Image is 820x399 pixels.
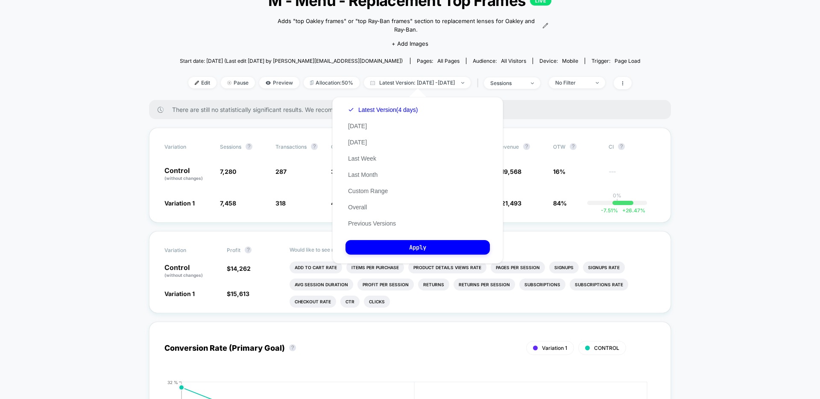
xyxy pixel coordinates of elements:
[310,80,313,85] img: rebalance
[594,345,619,351] span: CONTROL
[461,82,464,84] img: end
[164,290,195,297] span: Variation 1
[364,296,390,308] li: Clicks
[220,199,236,207] span: 7,458
[553,143,600,150] span: OTW
[275,168,287,175] span: 287
[164,264,218,279] p: Control
[475,77,484,89] span: |
[195,81,199,85] img: edit
[221,77,255,88] span: Pause
[490,80,524,86] div: sessions
[227,247,240,253] span: Profit
[290,261,342,273] li: Add To Cart Rate
[346,106,420,114] button: Latest Version(4 days)
[245,246,252,253] button: ?
[346,138,369,146] button: [DATE]
[164,199,195,207] span: Variation 1
[615,58,640,64] span: Page Load
[164,176,203,181] span: (without changes)
[417,58,460,64] div: Pages:
[272,17,540,34] span: Adds "top Oakley frames" or "top Ray-Ban frames" section to replacement lenses for Oakley and Ray...
[392,40,428,47] span: + Add Images
[164,246,211,253] span: Variation
[418,279,449,290] li: Returns
[172,106,654,113] span: There are still no statistically significant results. We recommend waiting a few more days
[555,79,589,86] div: No Filter
[311,143,318,150] button: ?
[164,167,211,182] p: Control
[275,144,307,150] span: Transactions
[501,58,526,64] span: All Visitors
[346,171,380,179] button: Last Month
[346,240,490,255] button: Apply
[370,81,375,85] img: calendar
[553,199,567,207] span: 84%
[304,77,360,88] span: Allocation: 50%
[609,169,656,182] span: ---
[346,155,379,162] button: Last Week
[542,345,567,351] span: Variation 1
[562,58,578,64] span: mobile
[601,207,618,214] span: -7.51 %
[357,279,414,290] li: Profit Per Session
[346,122,369,130] button: [DATE]
[549,261,579,273] li: Signups
[346,220,398,227] button: Previous Versions
[290,296,336,308] li: Checkout Rate
[346,187,390,195] button: Custom Range
[622,207,626,214] span: +
[231,265,251,272] span: 14,262
[164,143,211,150] span: Variation
[180,58,403,64] span: Start date: [DATE] (Last edit [DATE] by [PERSON_NAME][EMAIL_ADDRESS][DOMAIN_NAME])
[231,290,249,297] span: 15,613
[220,144,241,150] span: Sessions
[290,246,656,253] p: Would like to see more reports?
[364,77,471,88] span: Latest Version: [DATE] - [DATE]
[275,199,286,207] span: 318
[616,199,618,205] p: |
[583,261,625,273] li: Signups Rate
[609,143,656,150] span: CI
[618,207,645,214] span: 26.47 %
[188,77,217,88] span: Edit
[613,192,621,199] p: 0%
[618,143,625,150] button: ?
[227,81,231,85] img: end
[596,82,599,84] img: end
[227,265,251,272] span: $
[519,279,565,290] li: Subscriptions
[227,290,249,297] span: $
[220,168,236,175] span: 7,280
[167,380,178,385] tspan: 32 %
[346,203,369,211] button: Overall
[570,279,628,290] li: Subscriptions Rate
[437,58,460,64] span: all pages
[533,58,585,64] span: Device:
[491,261,545,273] li: Pages Per Session
[289,344,296,351] button: ?
[553,168,565,175] span: 16%
[340,296,360,308] li: Ctr
[531,82,534,84] img: end
[570,143,577,150] button: ?
[259,77,299,88] span: Preview
[592,58,640,64] div: Trigger:
[454,279,515,290] li: Returns Per Session
[523,143,530,150] button: ?
[164,273,203,278] span: (without changes)
[290,279,353,290] li: Avg Session Duration
[473,58,526,64] div: Audience:
[246,143,252,150] button: ?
